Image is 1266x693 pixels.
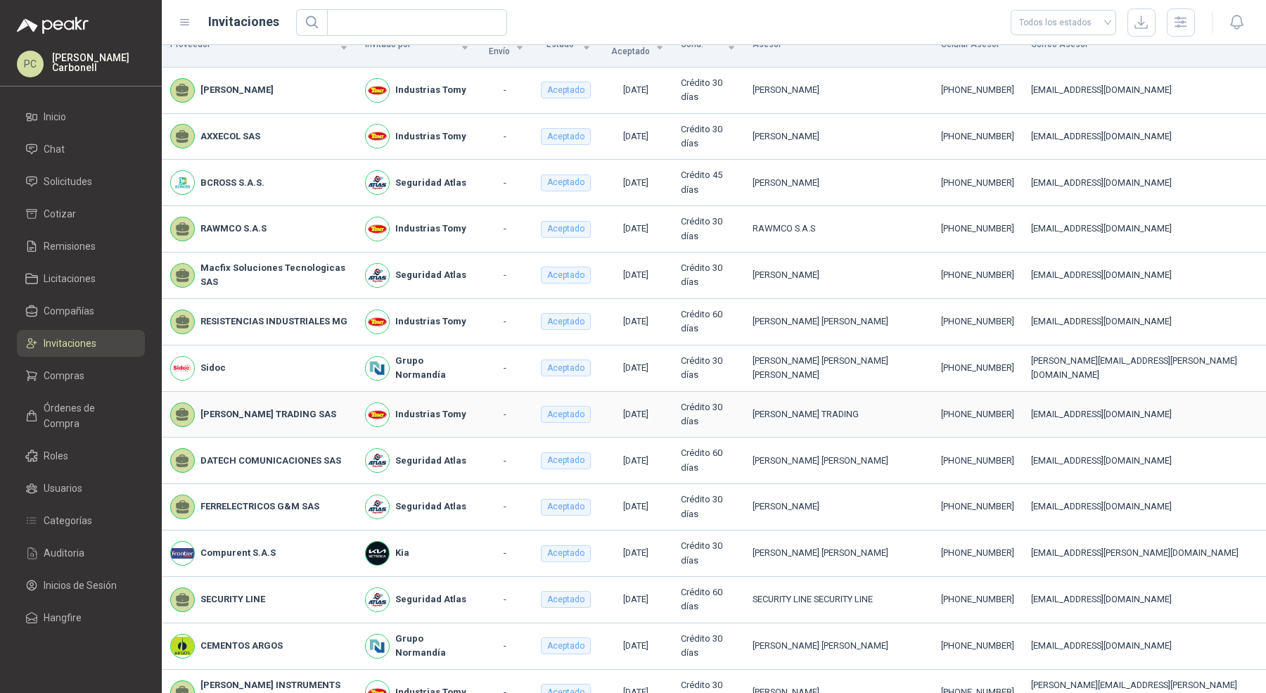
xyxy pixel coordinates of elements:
span: - [504,547,506,558]
div: [PERSON_NAME] [753,129,924,144]
span: Compañías [44,303,94,319]
a: Compras [17,362,145,389]
a: Chat [17,136,145,163]
img: Logo peakr [17,17,89,34]
span: [DATE] [623,316,648,326]
div: [PHONE_NUMBER] [941,83,1014,97]
b: Industrias Tomy [395,222,466,236]
b: Macfix Soluciones Tecnologicas SAS [200,261,348,290]
div: Crédito 30 días [681,122,736,151]
a: Usuarios [17,475,145,502]
div: [PERSON_NAME] [PERSON_NAME] [753,314,924,329]
div: [PHONE_NUMBER] [941,129,1014,144]
span: Remisiones [44,239,96,254]
span: - [504,269,506,280]
div: [EMAIL_ADDRESS][PERSON_NAME][DOMAIN_NAME] [1031,546,1258,560]
b: Seguridad Atlas [395,268,466,282]
span: - [504,316,506,326]
span: - [504,177,506,188]
img: Company Logo [171,635,194,658]
div: [EMAIL_ADDRESS][DOMAIN_NAME] [1031,176,1258,190]
div: [PHONE_NUMBER] [941,361,1014,375]
a: Compañías [17,298,145,324]
div: Aceptado [541,406,591,423]
span: Categorías [44,513,92,528]
b: SECURITY LINE [200,592,265,606]
b: Seguridad Atlas [395,176,466,190]
div: [EMAIL_ADDRESS][DOMAIN_NAME] [1031,222,1258,236]
a: Solicitudes [17,168,145,195]
span: - [504,131,506,141]
img: Company Logo [366,449,389,472]
span: Chat [44,141,65,157]
span: - [504,84,506,95]
span: [DATE] [623,409,648,419]
th: Invitado por [357,23,478,68]
span: [DATE] [623,223,648,234]
div: [PERSON_NAME] [PERSON_NAME] [753,639,924,653]
a: Inicio [17,103,145,130]
b: Seguridad Atlas [395,454,466,468]
span: [DATE] [623,455,648,466]
div: Crédito 30 días [681,400,736,429]
div: PC [17,51,44,77]
span: - [504,223,506,234]
span: Hangfire [44,610,82,625]
div: [PERSON_NAME] [PERSON_NAME] [753,454,924,468]
div: Crédito 60 días [681,446,736,475]
span: [DATE] [623,84,648,95]
div: [EMAIL_ADDRESS][DOMAIN_NAME] [1031,83,1258,97]
b: AXXECOL SAS [200,129,260,144]
div: Aceptado [541,499,591,516]
p: [PERSON_NAME] Carbonell [52,53,145,72]
div: [PHONE_NUMBER] [941,222,1014,236]
span: Cond. [681,38,724,51]
div: [PERSON_NAME][EMAIL_ADDRESS][PERSON_NAME][DOMAIN_NAME] [1031,354,1258,383]
div: Aceptado [541,452,591,469]
img: Company Logo [366,79,389,102]
span: - [504,409,506,419]
img: Company Logo [171,357,194,380]
div: [EMAIL_ADDRESS][DOMAIN_NAME] [1031,268,1258,282]
th: F. Aceptado [599,23,672,68]
span: Usuarios [44,481,82,496]
div: Aceptado [541,128,591,145]
span: [DATE] [623,501,648,511]
div: Crédito 30 días [681,492,736,521]
span: Solicitudes [44,174,92,189]
div: Aceptado [541,637,591,654]
span: F. Aceptado [608,32,652,58]
b: Seguridad Atlas [395,500,466,514]
a: Hangfire [17,604,145,631]
div: Crédito 30 días [681,632,736,661]
div: Aceptado [541,221,591,238]
span: - [504,640,506,651]
span: Inicios de Sesión [44,578,117,593]
span: [DATE] [623,362,648,373]
div: [PERSON_NAME] [PERSON_NAME] [753,546,924,560]
b: Seguridad Atlas [395,592,466,606]
a: Órdenes de Compra [17,395,145,437]
span: Roles [44,448,68,464]
span: Cotizar [44,206,76,222]
div: [PERSON_NAME] [753,500,924,514]
b: RAWMCO S.A.S [200,222,267,236]
div: Aceptado [541,82,591,98]
div: [PHONE_NUMBER] [941,454,1014,468]
a: Licitaciones [17,265,145,292]
span: Licitaciones [44,271,96,286]
b: Sidoc [200,361,226,375]
div: [PHONE_NUMBER] [941,314,1014,329]
b: Industrias Tomy [395,314,466,329]
a: Invitaciones [17,330,145,357]
b: BCROSS S.A.S. [200,176,264,190]
span: [DATE] [623,177,648,188]
a: Categorías [17,507,145,534]
div: Aceptado [541,545,591,562]
div: [PERSON_NAME] [753,268,924,282]
img: Company Logo [366,635,389,658]
div: Crédito 45 días [681,168,736,197]
h1: Invitaciones [208,12,279,32]
th: Proveedor [162,23,357,68]
div: [EMAIL_ADDRESS][DOMAIN_NAME] [1031,314,1258,329]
